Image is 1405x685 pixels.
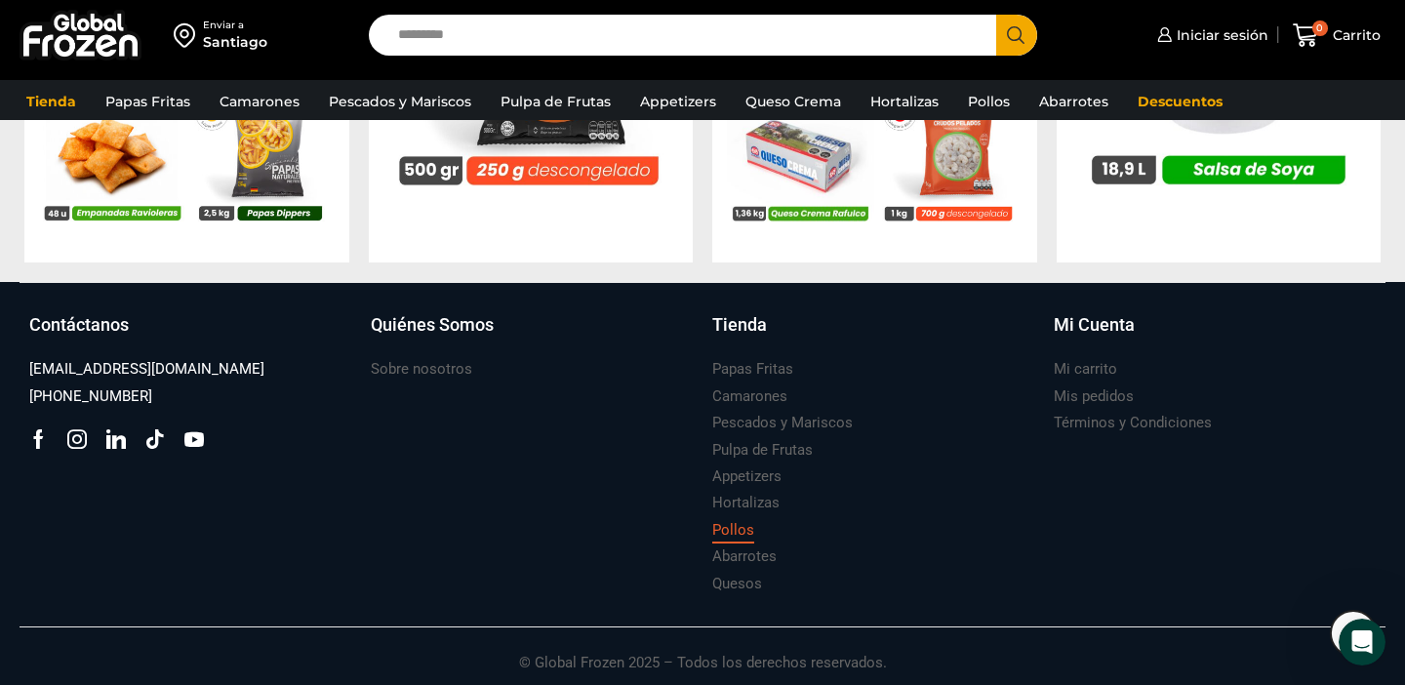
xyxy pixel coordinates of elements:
[1172,25,1268,45] span: Iniciar sesión
[29,383,152,410] a: [PHONE_NUMBER]
[712,574,762,594] h3: Quesos
[1339,619,1385,665] iframe: Intercom live chat
[736,83,851,120] a: Queso Crema
[1054,359,1117,380] h3: Mi carrito
[1288,13,1385,59] a: 0 Carrito
[203,32,267,52] div: Santiago
[996,15,1037,56] button: Search button
[712,517,754,544] a: Pollos
[712,520,754,541] h3: Pollos
[712,386,787,407] h3: Camarones
[1328,25,1381,45] span: Carrito
[712,312,1034,357] a: Tienda
[29,312,351,357] a: Contáctanos
[491,83,621,120] a: Pulpa de Frutas
[712,437,813,463] a: Pulpa de Frutas
[712,493,780,513] h3: Hortalizas
[1054,386,1134,407] h3: Mis pedidos
[712,466,782,487] h3: Appetizers
[712,544,777,570] a: Abarrotes
[1054,356,1117,383] a: Mi carrito
[712,383,787,410] a: Camarones
[203,19,267,32] div: Enviar a
[712,312,767,338] h3: Tienda
[1312,20,1328,36] span: 0
[1128,83,1232,120] a: Descuentos
[29,356,264,383] a: [EMAIL_ADDRESS][DOMAIN_NAME]
[371,356,472,383] a: Sobre nosotros
[712,546,777,567] h3: Abarrotes
[630,83,726,120] a: Appetizers
[958,83,1020,120] a: Pollos
[1054,410,1212,436] a: Términos y Condiciones
[210,83,309,120] a: Camarones
[174,19,203,52] img: address-field-icon.svg
[29,312,129,338] h3: Contáctanos
[712,359,793,380] h3: Papas Fritas
[861,83,948,120] a: Hortalizas
[1054,383,1134,410] a: Mis pedidos
[96,83,200,120] a: Papas Fritas
[319,83,481,120] a: Pescados y Mariscos
[1054,312,1376,357] a: Mi Cuenta
[712,463,782,490] a: Appetizers
[29,386,152,407] h3: [PHONE_NUMBER]
[712,413,853,433] h3: Pescados y Mariscos
[712,410,853,436] a: Pescados y Mariscos
[17,83,86,120] a: Tienda
[712,490,780,516] a: Hortalizas
[712,356,793,383] a: Papas Fritas
[371,312,693,357] a: Quiénes Somos
[1054,312,1135,338] h3: Mi Cuenta
[712,571,762,597] a: Quesos
[371,359,472,380] h3: Sobre nosotros
[1054,413,1212,433] h3: Términos y Condiciones
[371,312,494,338] h3: Quiénes Somos
[712,440,813,461] h3: Pulpa de Frutas
[1029,83,1118,120] a: Abarrotes
[20,627,1385,674] p: © Global Frozen 2025 – Todos los derechos reservados.
[1152,16,1268,55] a: Iniciar sesión
[29,359,264,380] h3: [EMAIL_ADDRESS][DOMAIN_NAME]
